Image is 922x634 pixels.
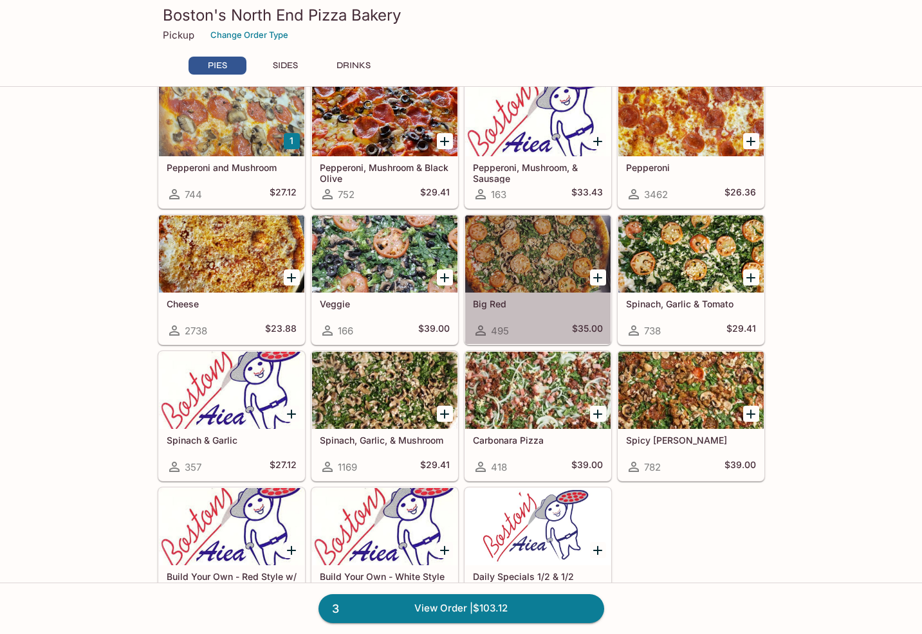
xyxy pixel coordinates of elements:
h3: Boston's North End Pizza Bakery [163,5,760,25]
div: Build Your Own - White Style w/ Cheese [312,488,457,565]
div: Pepperoni, Mushroom & Black Olive [312,79,457,156]
h5: Pepperoni [626,162,756,173]
button: Add Spicy Jenny [743,406,759,422]
div: Daily Specials 1/2 & 1/2 Combo [465,488,611,565]
h5: Spinach, Garlic & Tomato [626,298,756,309]
div: Spinach, Garlic, & Mushroom [312,352,457,429]
h5: Daily Specials 1/2 & 1/2 Combo [473,571,603,592]
span: 2738 [185,325,207,337]
h5: $33.43 [571,186,603,202]
div: Pepperoni [618,79,764,156]
button: Add Pepperoni [743,133,759,149]
h5: Build Your Own - White Style w/ Cheese [320,571,450,592]
button: Change Order Type [205,25,294,45]
a: Big Red495$35.00 [465,215,611,345]
button: SIDES [257,57,315,75]
h5: Pepperoni and Mushroom [167,162,297,173]
span: 163 [491,188,506,201]
a: Daily Specials 1/2 & 1/2 Combo105 [465,487,611,617]
h5: $35.00 [572,323,603,338]
h5: Build Your Own - Red Style w/ Cheese [167,571,297,592]
span: 752 [338,188,355,201]
div: Carbonara Pizza [465,352,611,429]
h5: $39.00 [418,323,450,338]
a: Pepperoni and Mushroom744$27.12 [158,78,305,208]
h5: $27.12 [270,186,297,202]
a: Veggie166$39.00 [311,215,458,345]
h5: Veggie [320,298,450,309]
a: Spinach, Garlic, & Mushroom1169$29.41 [311,351,458,481]
h5: $39.00 [724,459,756,475]
a: Pepperoni3462$26.36 [618,78,764,208]
button: Add Build Your Own - White Style w/ Cheese [437,542,453,558]
button: Add Veggie [437,269,453,285]
span: 744 [185,188,202,201]
h5: Spinach, Garlic, & Mushroom [320,435,450,446]
button: Add Pepperoni, Mushroom & Black Olive [437,133,453,149]
div: Veggie [312,215,457,293]
span: 3462 [644,188,668,201]
button: Add Spinach, Garlic, & Mushroom [437,406,453,422]
h5: $23.88 [265,323,297,338]
p: Pickup [163,29,194,41]
span: 738 [644,325,661,337]
h5: $29.41 [420,459,450,475]
button: Add Cheese [284,269,300,285]
div: Pepperoni and Mushroom [159,79,304,156]
div: Cheese [159,215,304,293]
button: DRINKS [325,57,383,75]
span: 357 [185,461,201,473]
h5: $26.36 [724,186,756,202]
h5: Pepperoni, Mushroom & Black Olive [320,162,450,183]
div: Pepperoni, Mushroom, & Sausage [465,79,611,156]
span: 418 [491,461,507,473]
button: Add Pepperoni, Mushroom, & Sausage [590,133,606,149]
span: 1169 [338,461,357,473]
h5: Cheese [167,298,297,309]
h5: $29.41 [726,323,756,338]
h5: Big Red [473,298,603,309]
h5: Spinach & Garlic [167,435,297,446]
button: Add Spinach & Garlic [284,406,300,422]
span: 782 [644,461,661,473]
div: Big Red [465,215,611,293]
div: Spicy Jenny [618,352,764,429]
div: Spinach, Garlic & Tomato [618,215,764,293]
a: Cheese2738$23.88 [158,215,305,345]
button: Add Pepperoni and Mushroom [284,133,300,149]
button: Add Big Red [590,269,606,285]
a: Pepperoni, Mushroom & Black Olive752$29.41 [311,78,458,208]
h5: Pepperoni, Mushroom, & Sausage [473,162,603,183]
span: 3 [324,600,347,618]
h5: $39.00 [571,459,603,475]
div: Spinach & Garlic [159,352,304,429]
a: Spinach & Garlic357$27.12 [158,351,305,481]
span: 495 [491,325,509,337]
button: Add Spinach, Garlic & Tomato [743,269,759,285]
a: Build Your Own - White Style w/ Cheese213$23.88 [311,487,458,617]
h5: $29.41 [420,186,450,202]
span: 166 [338,325,353,337]
button: Add Build Your Own - Red Style w/ Cheese [284,542,300,558]
a: Spicy [PERSON_NAME]782$39.00 [618,351,764,481]
a: Pepperoni, Mushroom, & Sausage163$33.43 [465,78,611,208]
div: Build Your Own - Red Style w/ Cheese [159,488,304,565]
h5: Spicy [PERSON_NAME] [626,435,756,446]
h5: Carbonara Pizza [473,435,603,446]
button: PIES [189,57,246,75]
button: Add Daily Specials 1/2 & 1/2 Combo [590,542,606,558]
a: Build Your Own - Red Style w/ Cheese1316$23.88 [158,487,305,617]
a: 3View Order |$103.12 [318,594,604,622]
button: Add Carbonara Pizza [590,406,606,422]
a: Spinach, Garlic & Tomato738$29.41 [618,215,764,345]
h5: $27.12 [270,459,297,475]
a: Carbonara Pizza418$39.00 [465,351,611,481]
